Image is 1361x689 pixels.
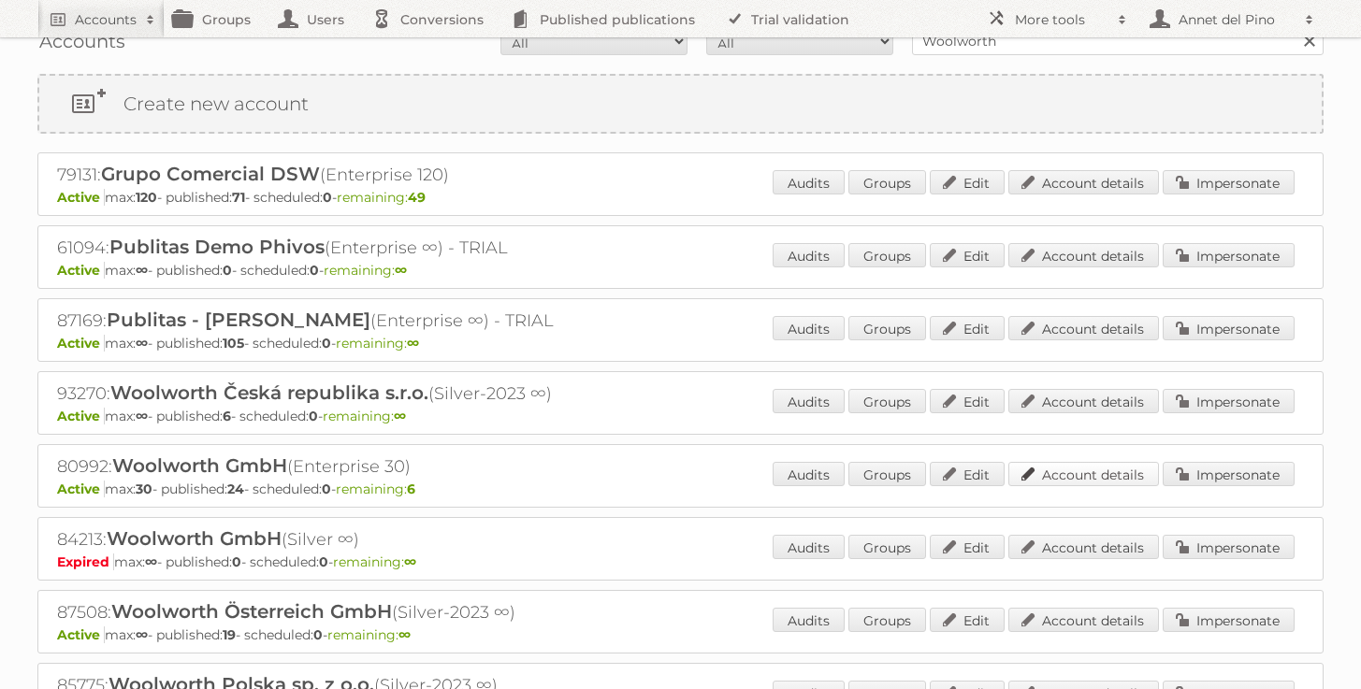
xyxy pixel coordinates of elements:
span: remaining: [333,553,416,570]
span: Woolworth Österreich GmbH [111,600,392,623]
a: Edit [930,535,1005,559]
a: Impersonate [1163,535,1295,559]
a: Groups [848,170,926,194]
a: Impersonate [1163,316,1295,340]
strong: ∞ [145,553,157,570]
span: Grupo Comercial DSW [101,163,320,185]
strong: 105 [223,335,244,352]
p: max: - published: - scheduled: - [57,481,1304,497]
p: max: - published: - scheduled: - [57,553,1304,570]
a: Edit [930,389,1005,413]
strong: ∞ [394,408,406,424]
p: max: - published: - scheduled: - [57,335,1304,352]
span: Active [57,626,105,643]
span: Expired [57,553,114,570]
a: Account details [1008,389,1159,413]
a: Edit [930,170,1005,194]
p: max: - published: - scheduled: - [57,262,1304,279]
p: max: - published: - scheduled: - [57,626,1304,643]
h2: 80992: (Enterprise 30) [57,454,712,479]
strong: ∞ [136,335,148,352]
span: Active [57,481,105,497]
a: Edit [930,316,1005,340]
span: remaining: [327,626,411,643]
a: Account details [1008,608,1159,632]
strong: ∞ [407,335,419,352]
span: Woolworth Česká republika s.r.o. [110,381,428,404]
a: Impersonate [1163,170,1295,194]
span: Woolworth GmbH [112,454,287,477]
h2: 87508: (Silver-2023 ∞) [57,600,712,624]
h2: Accounts [75,10,137,29]
strong: 0 [313,626,323,643]
a: Groups [848,608,926,632]
a: Audits [773,243,845,267]
strong: 0 [319,553,328,570]
strong: 0 [309,408,318,424]
span: remaining: [336,335,419,352]
a: Audits [773,316,845,340]
a: Audits [773,608,845,632]
span: Active [57,335,105,352]
strong: ∞ [398,626,411,643]
a: Create new account [39,76,1322,132]
a: Groups [848,462,926,486]
a: Audits [773,535,845,559]
strong: 0 [223,262,232,279]
h2: 87169: (Enterprise ∞) - TRIAL [57,309,712,333]
a: Groups [848,389,926,413]
span: remaining: [337,189,426,206]
a: Audits [773,170,845,194]
h2: 61094: (Enterprise ∞) - TRIAL [57,236,712,260]
span: Active [57,189,105,206]
span: remaining: [324,262,407,279]
p: max: - published: - scheduled: - [57,408,1304,424]
span: Publitas Demo Phivos [109,236,325,258]
h2: 79131: (Enterprise 120) [57,163,712,187]
span: remaining: [323,408,406,424]
a: Account details [1008,243,1159,267]
strong: 30 [136,481,152,497]
a: Edit [930,608,1005,632]
a: Edit [930,243,1005,267]
a: Groups [848,535,926,559]
a: Edit [930,462,1005,486]
strong: 19 [223,626,236,643]
span: Publitas - [PERSON_NAME] [107,309,370,331]
h2: Annet del Pino [1174,10,1296,29]
a: Impersonate [1163,389,1295,413]
strong: ∞ [404,553,416,570]
strong: 6 [407,481,415,497]
a: Groups [848,316,926,340]
strong: 49 [408,189,426,206]
h2: More tools [1015,10,1108,29]
a: Impersonate [1163,243,1295,267]
strong: ∞ [395,262,407,279]
strong: ∞ [136,626,148,643]
strong: 120 [136,189,157,206]
a: Account details [1008,170,1159,194]
span: Active [57,408,105,424]
h2: 93270: (Silver-2023 ∞) [57,381,712,406]
span: remaining: [336,481,415,497]
span: Active [57,262,105,279]
p: max: - published: - scheduled: - [57,189,1304,206]
strong: 6 [223,408,231,424]
strong: 0 [323,189,332,206]
a: Impersonate [1163,608,1295,632]
span: Woolworth GmbH [107,527,282,550]
a: Account details [1008,316,1159,340]
strong: 24 [227,481,244,497]
strong: 0 [322,335,331,352]
strong: ∞ [136,262,148,279]
strong: 0 [322,481,331,497]
a: Audits [773,389,845,413]
strong: 71 [232,189,245,206]
a: Groups [848,243,926,267]
strong: 0 [310,262,319,279]
a: Account details [1008,462,1159,486]
h2: 84213: (Silver ∞) [57,527,712,552]
a: Audits [773,462,845,486]
a: Account details [1008,535,1159,559]
strong: ∞ [136,408,148,424]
